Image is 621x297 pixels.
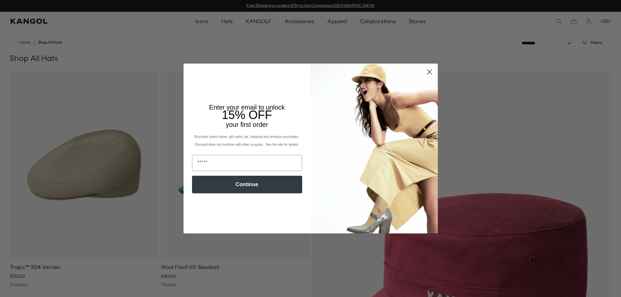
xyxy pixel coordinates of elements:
[222,108,272,122] span: 15% OFF
[194,135,300,146] span: *Excludes select styles, gift cards, tax, shipping and previous purchases. Discount does not comb...
[424,66,435,78] button: Close dialog
[311,64,438,233] img: 93be19ad-e773-4382-80b9-c9d740c9197f.jpeg
[192,176,302,193] button: Continue
[226,121,268,128] span: your first order
[192,155,302,171] input: Email
[209,104,285,111] span: Enter your email to unlock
